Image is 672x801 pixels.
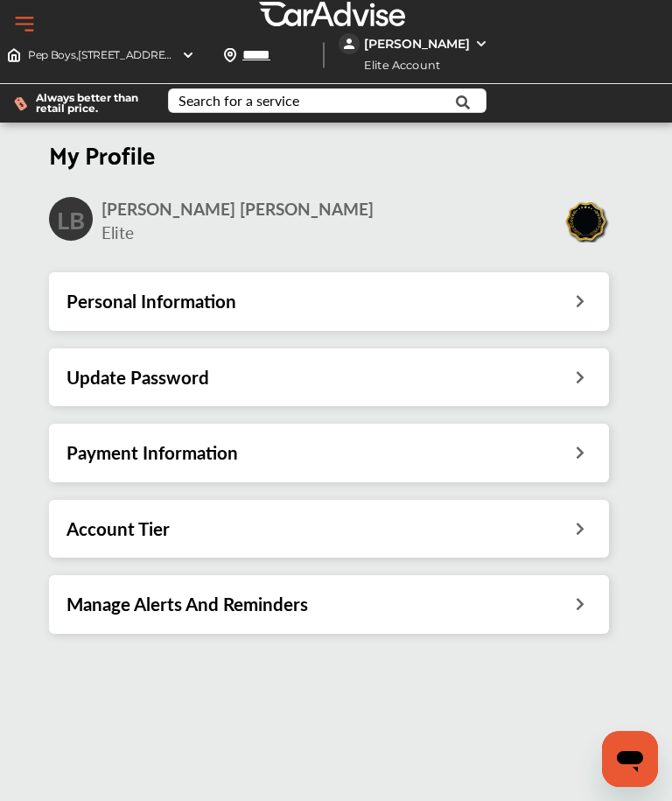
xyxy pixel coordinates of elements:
img: Elitebadge.d198fa44.svg [563,200,609,242]
button: Open Menu [11,11,38,38]
h2: LB [57,204,85,235]
img: location_vector.a44bc228.svg [223,48,237,62]
img: header-divider.bc55588e.svg [323,42,325,68]
span: Elite [101,221,134,244]
div: [PERSON_NAME] [364,36,470,52]
img: header-down-arrow.9dd2ce7d.svg [181,48,195,62]
h3: Account Tier [66,517,170,540]
iframe: Button to launch messaging window [602,731,658,787]
img: header-home-logo.8d720a4f.svg [7,48,21,62]
span: [PERSON_NAME] [PERSON_NAME] [101,197,374,221]
img: jVpblrzwTbfkPYzPPzSLxeg0AAAAASUVORK5CYII= [339,33,360,54]
h3: Personal Information [66,290,236,313]
img: dollor_label_vector.a70140d1.svg [14,96,27,111]
h3: Payment Information [66,441,238,464]
h2: My Profile [49,138,609,169]
h3: Manage Alerts And Reminders [66,593,308,615]
span: Elite Account [340,56,453,74]
img: WGsFRI8htEPBVLJbROoPRyZpYNWhNONpIPPETTm6eUC0GeLEiAAAAAElFTkSuQmCC [474,37,488,51]
h3: Update Password [66,366,209,389]
span: Always better than retail price. [36,93,140,114]
div: Search for a service [178,94,299,108]
span: Pep Boys , [STREET_ADDRESS][PERSON_NAME] CHARLOTTE , NC 28213 [28,48,382,61]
